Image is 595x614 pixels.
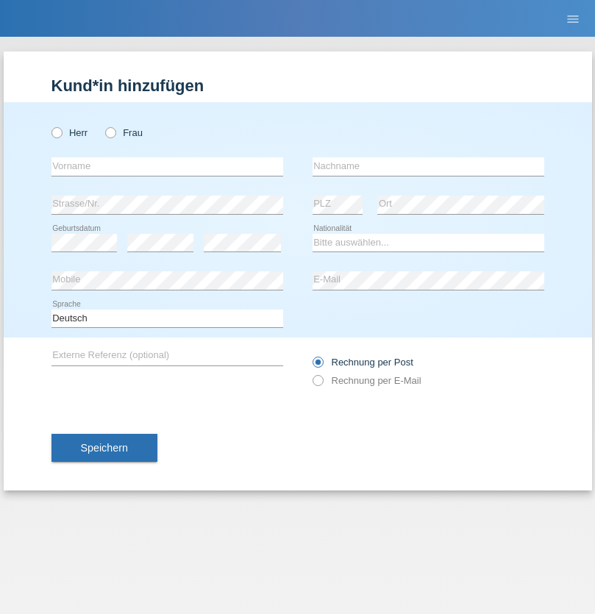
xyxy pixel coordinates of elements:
span: Speichern [81,442,128,454]
label: Rechnung per E-Mail [313,375,421,386]
input: Rechnung per Post [313,357,322,375]
label: Herr [51,127,88,138]
a: menu [558,14,588,23]
button: Speichern [51,434,157,462]
input: Rechnung per E-Mail [313,375,322,393]
input: Herr [51,127,61,137]
label: Frau [105,127,143,138]
input: Frau [105,127,115,137]
h1: Kund*in hinzufügen [51,76,544,95]
i: menu [566,12,580,26]
label: Rechnung per Post [313,357,413,368]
